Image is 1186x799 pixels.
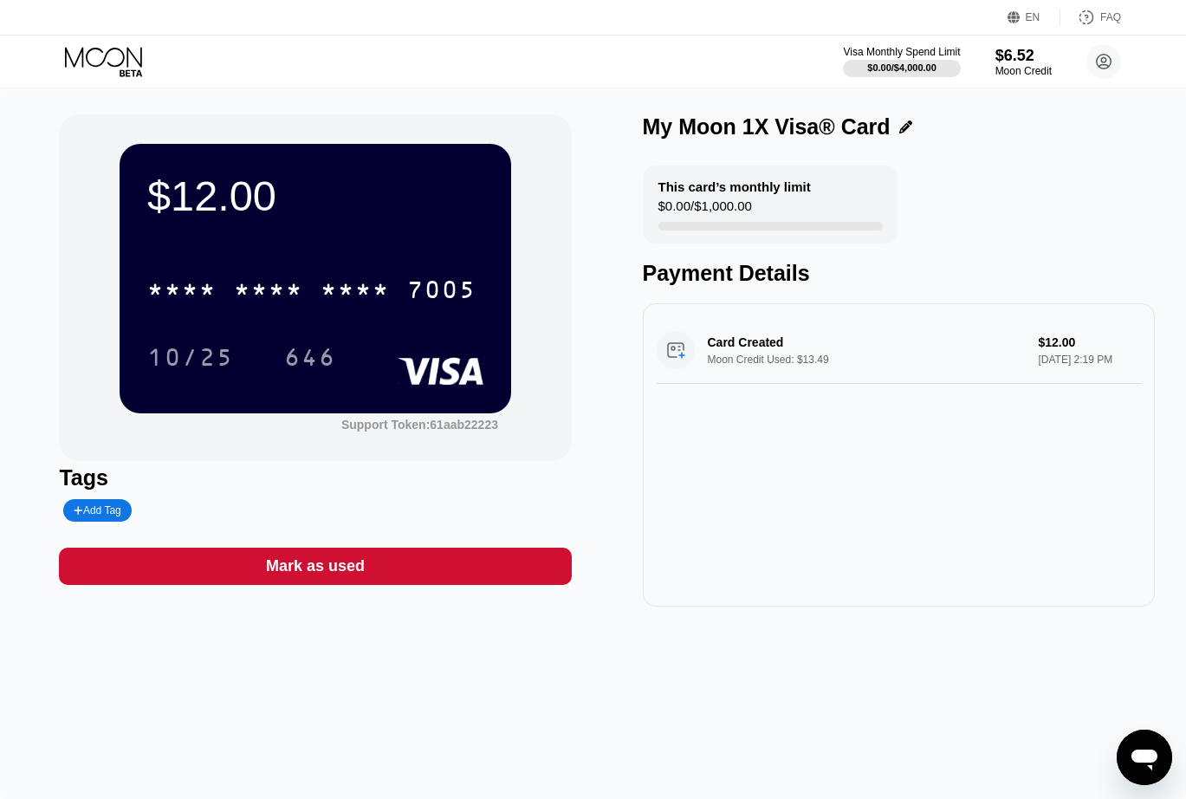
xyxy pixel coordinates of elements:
[266,556,365,576] div: Mark as used
[59,548,571,585] div: Mark as used
[867,62,936,73] div: $0.00 / $4,000.00
[1060,9,1121,26] div: FAQ
[643,261,1155,286] div: Payment Details
[843,46,960,58] div: Visa Monthly Spend Limit
[134,335,247,379] div: 10/25
[843,46,960,77] div: Visa Monthly Spend Limit$0.00/$4,000.00
[271,335,349,379] div: 646
[407,278,476,306] div: 7005
[63,499,131,522] div: Add Tag
[1117,730,1172,785] iframe: Button to launch messaging window
[1100,11,1121,23] div: FAQ
[995,47,1052,77] div: $6.52Moon Credit
[658,179,811,194] div: This card’s monthly limit
[995,47,1052,65] div: $6.52
[147,346,234,374] div: 10/25
[284,346,336,374] div: 646
[643,114,891,140] div: My Moon 1X Visa® Card
[147,172,483,220] div: $12.00
[59,465,571,490] div: Tags
[658,198,752,222] div: $0.00 / $1,000.00
[341,418,498,432] div: Support Token:61aab22223
[1008,9,1060,26] div: EN
[1026,11,1040,23] div: EN
[341,418,498,432] div: Support Token: 61aab22223
[74,504,120,516] div: Add Tag
[995,65,1052,77] div: Moon Credit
